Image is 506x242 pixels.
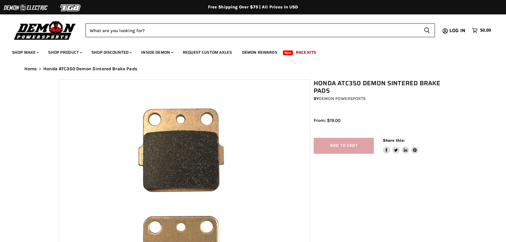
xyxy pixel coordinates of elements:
span: $0.00 [480,28,491,33]
img: Demon Powersports [12,20,78,41]
div: Free Shipping Over $75 | All Prices In USD [12,5,494,10]
span: New! [283,50,293,55]
span: Honda ATC350 Demon Sintered Brake Pads [43,66,137,71]
form: Product [85,23,435,37]
img: TGB Logo 2 [48,2,93,14]
span: Share this: [383,138,405,143]
a: Home [24,66,37,71]
a: Shop Product [44,46,86,59]
a: Race Kits [291,46,321,59]
span: From: $19.00 [314,118,340,123]
input: Search [85,23,419,37]
img: Demon Electric Logo 2 [3,2,48,14]
div: by [314,95,451,102]
button: Search [419,23,435,37]
h1: Honda ATC350 Demon Sintered Brake Pads [314,80,451,95]
nav: Breadcrumbs [12,66,494,71]
a: Demon Powersports [319,96,366,101]
a: $0.00 [469,26,494,35]
span: Log in [449,27,465,34]
a: Inside Demon [137,46,177,59]
a: Shop Discounted [87,46,135,59]
a: Demon Rewards [237,46,282,59]
aside: Share this: [383,138,419,154]
a: Shop Make [8,46,42,59]
a: Log in [447,28,469,33]
ul: Main menu [8,44,489,59]
a: Request Custom Axles [178,46,236,59]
